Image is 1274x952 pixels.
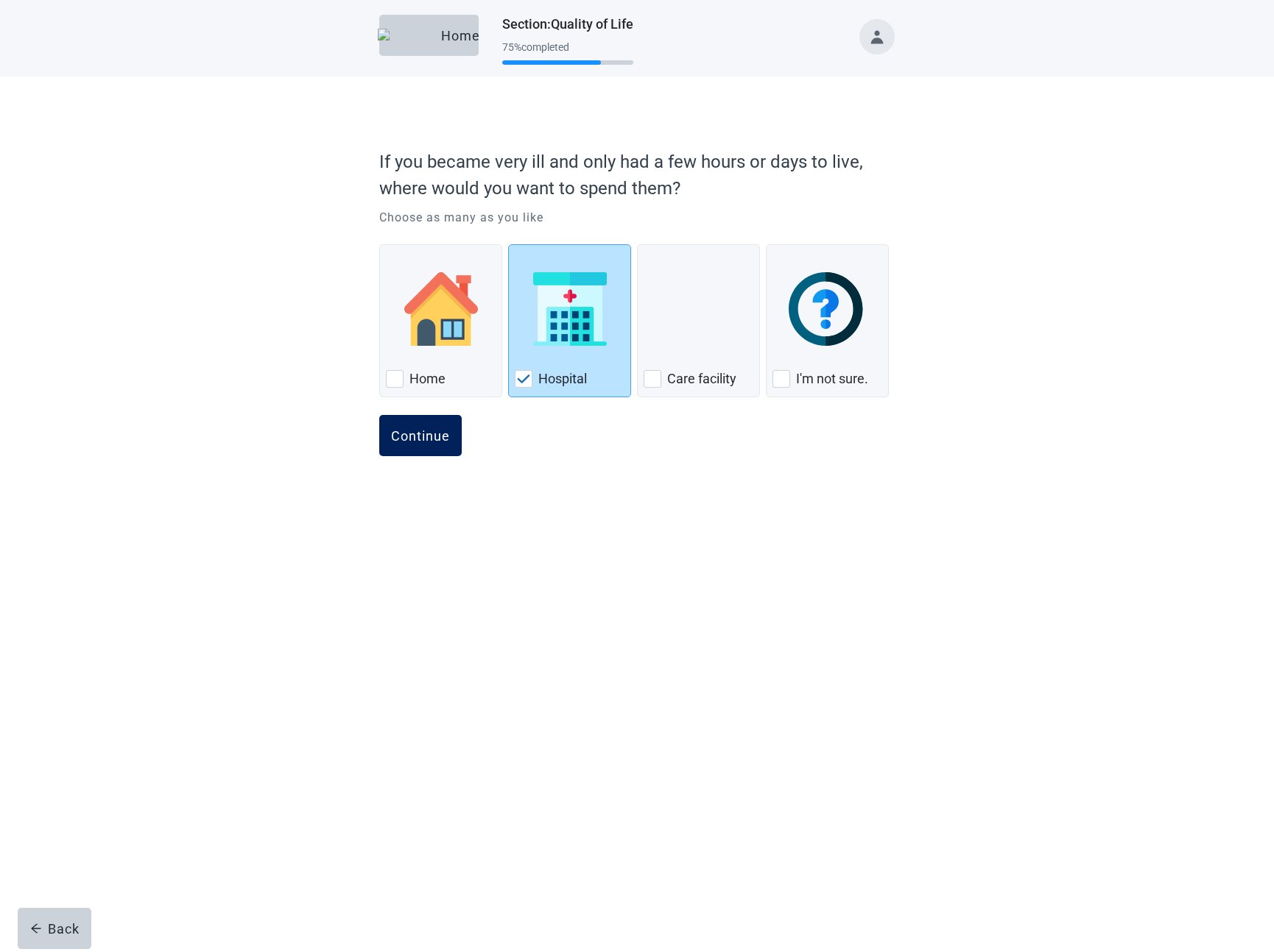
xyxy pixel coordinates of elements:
[796,370,868,388] label: I'm not sure.
[379,149,887,202] p: If you became very ill and only had a few hours or days to live, where would you want to spend them?
[502,35,633,71] div: Progress section
[766,244,889,397] div: I'm not sure., checkbox, not checked
[379,244,502,397] div: Home, checkbox, not checked
[502,14,633,35] h1: Section : Quality of Life
[508,244,631,397] div: Hospital, checkbox, checked
[30,923,42,934] span: arrow-left
[30,921,80,936] div: Back
[409,370,446,388] label: Home
[667,370,736,388] label: Care facility
[391,28,467,43] div: Home
[378,29,435,42] img: Elephant
[379,15,479,56] button: ElephantHome
[379,415,462,456] button: Continue
[538,370,587,388] label: Hospital
[18,908,91,949] button: arrow-leftBack
[859,19,895,54] button: Toggle account menu
[391,428,450,443] div: Continue
[637,244,760,397] div: Care Facility, checkbox, not checked
[502,41,633,53] div: 75 % completed
[379,209,895,227] p: Choose as many as you like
